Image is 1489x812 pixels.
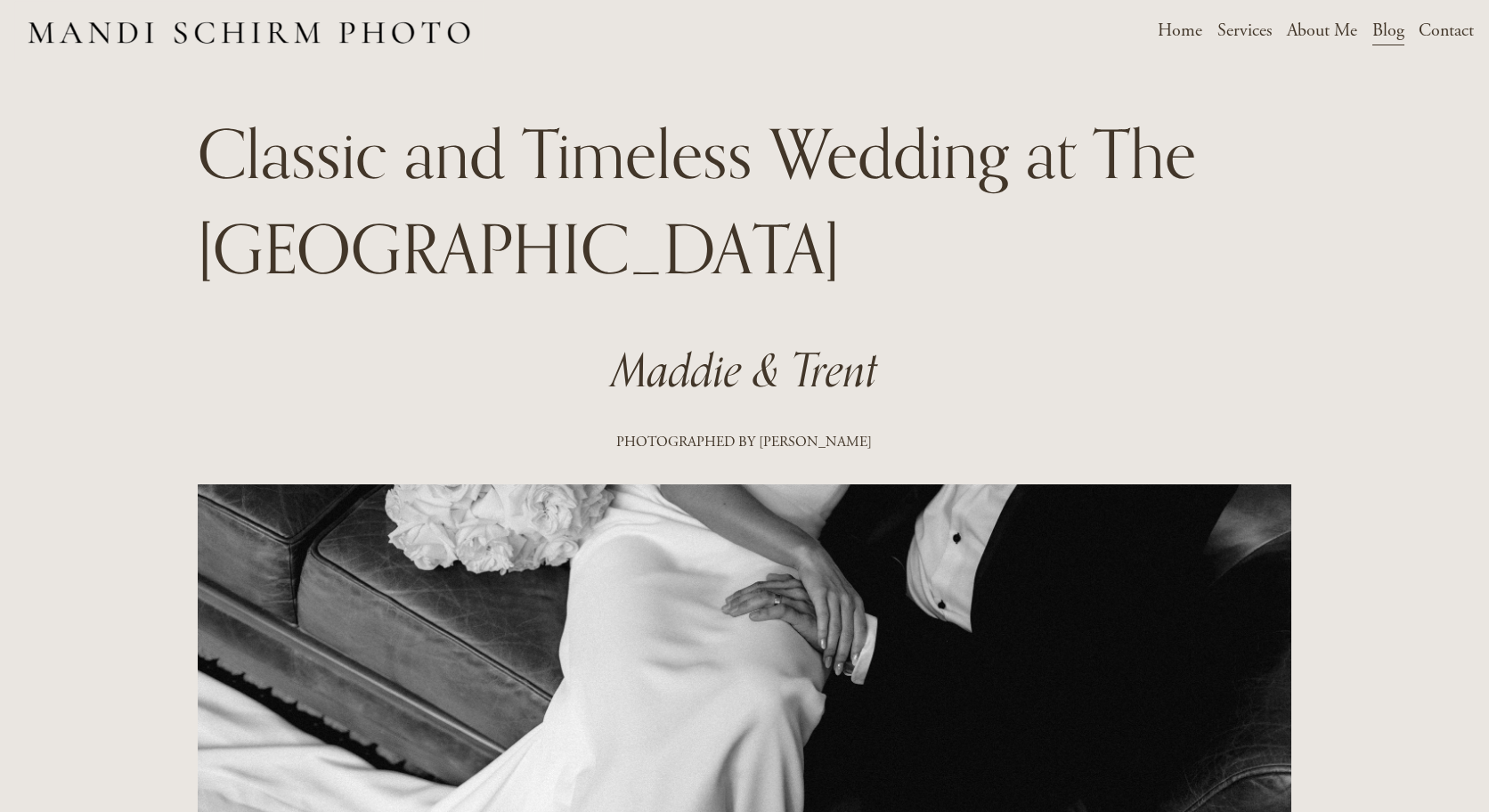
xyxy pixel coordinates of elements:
p: PHOTOGRAPHED BY [PERSON_NAME] [198,431,1292,454]
h1: Classic and Timeless Wedding at The [GEOGRAPHIC_DATA] [198,106,1292,296]
a: Contact [1419,15,1474,47]
a: About Me [1287,15,1357,47]
span: Services [1217,17,1272,45]
img: Des Moines Wedding Photographer - Mandi Schirm Photo [15,2,484,61]
a: folder dropdown [1217,15,1272,47]
em: Maddie & Trent [611,334,877,410]
a: Blog [1372,15,1404,47]
a: Home [1158,15,1202,47]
